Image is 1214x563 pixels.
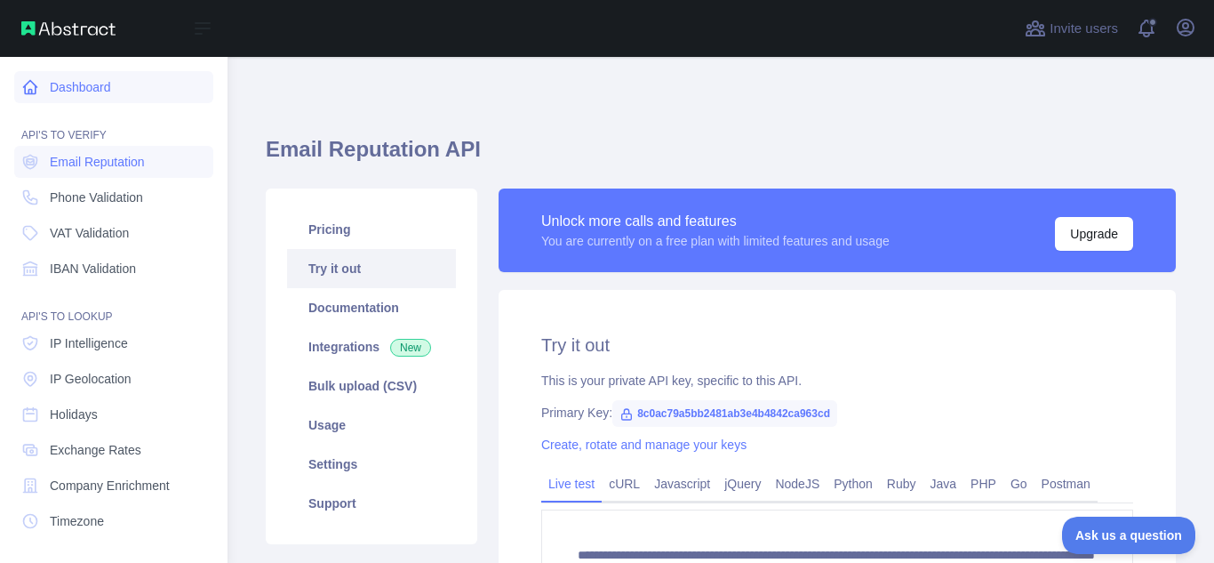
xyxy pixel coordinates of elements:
a: Usage [287,406,456,445]
span: IBAN Validation [50,260,136,277]
a: Javascript [647,470,717,498]
a: Ruby [880,470,923,498]
a: Create, rotate and manage your keys [541,438,747,452]
button: Invite users [1021,14,1122,43]
a: Phone Validation [14,181,213,213]
span: Phone Validation [50,189,143,206]
a: Email Reputation [14,146,213,178]
a: Java [923,470,964,498]
span: IP Intelligence [50,334,128,352]
div: You are currently on a free plan with limited features and usage [541,232,890,250]
a: IP Geolocation [14,363,213,395]
a: Live test [541,470,602,498]
a: Holidays [14,398,213,430]
div: This is your private API key, specific to this API. [541,372,1133,390]
a: IBAN Validation [14,253,213,285]
span: IP Geolocation [50,370,132,388]
a: cURL [602,470,647,498]
a: Documentation [287,288,456,327]
a: PHP [963,470,1003,498]
a: Integrations New [287,327,456,366]
a: Support [287,484,456,523]
span: 8c0ac79a5bb2481ab3e4b4842ca963cd [612,400,837,427]
span: New [390,339,431,357]
a: VAT Validation [14,217,213,249]
a: Python [827,470,880,498]
a: Postman [1034,470,1098,498]
img: Abstract API [21,21,116,36]
a: Try it out [287,249,456,288]
span: Email Reputation [50,153,145,171]
span: Exchange Rates [50,441,141,459]
div: Unlock more calls and features [541,211,890,232]
span: Timezone [50,512,104,530]
a: Timezone [14,505,213,537]
a: IP Intelligence [14,327,213,359]
span: Company Enrichment [50,477,170,495]
div: API'S TO VERIFY [14,107,213,142]
span: VAT Validation [50,224,129,242]
span: Holidays [50,406,98,423]
a: NodeJS [768,470,827,498]
a: Company Enrichment [14,470,213,502]
iframe: Toggle Customer Support [1062,517,1196,554]
button: Upgrade [1055,217,1133,251]
a: jQuery [717,470,768,498]
h2: Try it out [541,333,1133,358]
a: Exchange Rates [14,434,213,466]
a: Pricing [287,210,456,249]
a: Bulk upload (CSV) [287,366,456,406]
a: Dashboard [14,71,213,103]
a: Go [1003,470,1034,498]
a: Settings [287,445,456,484]
h1: Email Reputation API [266,135,1176,178]
div: API'S TO LOOKUP [14,288,213,324]
div: Primary Key: [541,404,1133,422]
span: Invite users [1050,19,1118,39]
